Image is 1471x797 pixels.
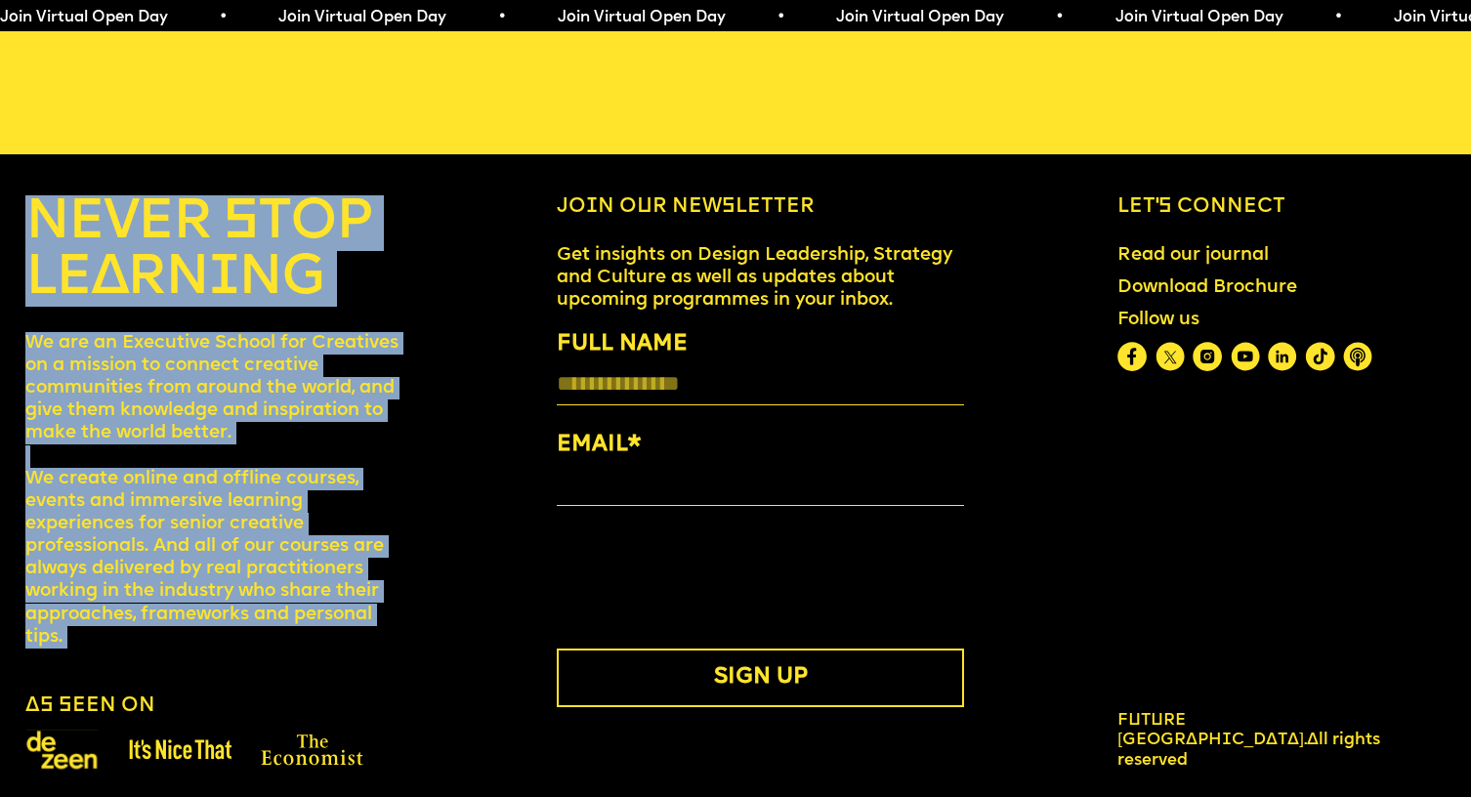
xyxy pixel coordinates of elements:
h6: Join our newsletter [557,195,964,220]
p: We are an Executive School for Creatives on a mission to connect creative communities from around... [25,332,403,649]
button: SIGN UP [557,649,964,707]
span: • [218,10,227,25]
label: EMAIL [557,428,964,463]
h4: NEVER STOP LEARNING [25,195,403,307]
div: All rights reserved [1117,711,1382,771]
a: Download Brochure [1108,268,1308,311]
label: FULL NAME [557,327,964,362]
span: • [497,10,506,25]
p: Get insights on Design Leadership, Strategy and Culture as well as updates about upcoming program... [557,244,964,312]
span: • [1333,10,1342,25]
span: Future [GEOGRAPHIC_DATA]. [1117,712,1307,748]
h6: Let’s connect [1117,195,1446,220]
a: Read our journal [1108,235,1280,278]
span: • [1055,10,1064,25]
span: • [776,10,784,25]
h6: As seen on [25,694,155,719]
div: Follow us [1117,310,1372,332]
iframe: reCAPTCHA [557,543,854,619]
